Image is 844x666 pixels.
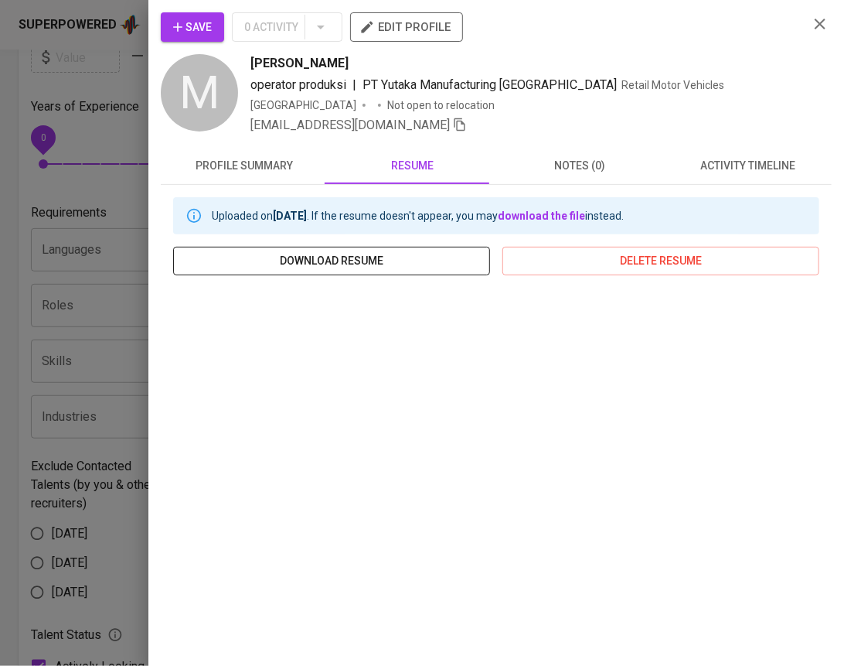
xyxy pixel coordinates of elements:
[161,54,238,131] div: M
[362,17,451,37] span: edit profile
[350,20,463,32] a: edit profile
[170,156,319,176] span: profile summary
[505,156,655,176] span: notes (0)
[352,76,356,94] span: |
[338,156,487,176] span: resume
[515,251,807,271] span: delete resume
[673,156,822,176] span: activity timeline
[173,247,490,275] button: download resume
[173,18,212,37] span: Save
[185,251,478,271] span: download resume
[250,54,349,73] span: [PERSON_NAME]
[212,202,624,230] div: Uploaded on . If the resume doesn't appear, you may instead.
[621,79,724,91] span: Retail Motor Vehicles
[362,77,617,92] span: PT Yutaka Manufacturing [GEOGRAPHIC_DATA]
[498,210,585,222] a: download the file
[502,247,819,275] button: delete resume
[250,77,346,92] span: operator produksi
[387,97,495,113] p: Not open to relocation
[273,210,307,222] b: [DATE]
[250,97,356,113] div: [GEOGRAPHIC_DATA]
[161,12,224,42] button: Save
[350,12,463,42] button: edit profile
[250,118,450,132] span: [EMAIL_ADDRESS][DOMAIN_NAME]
